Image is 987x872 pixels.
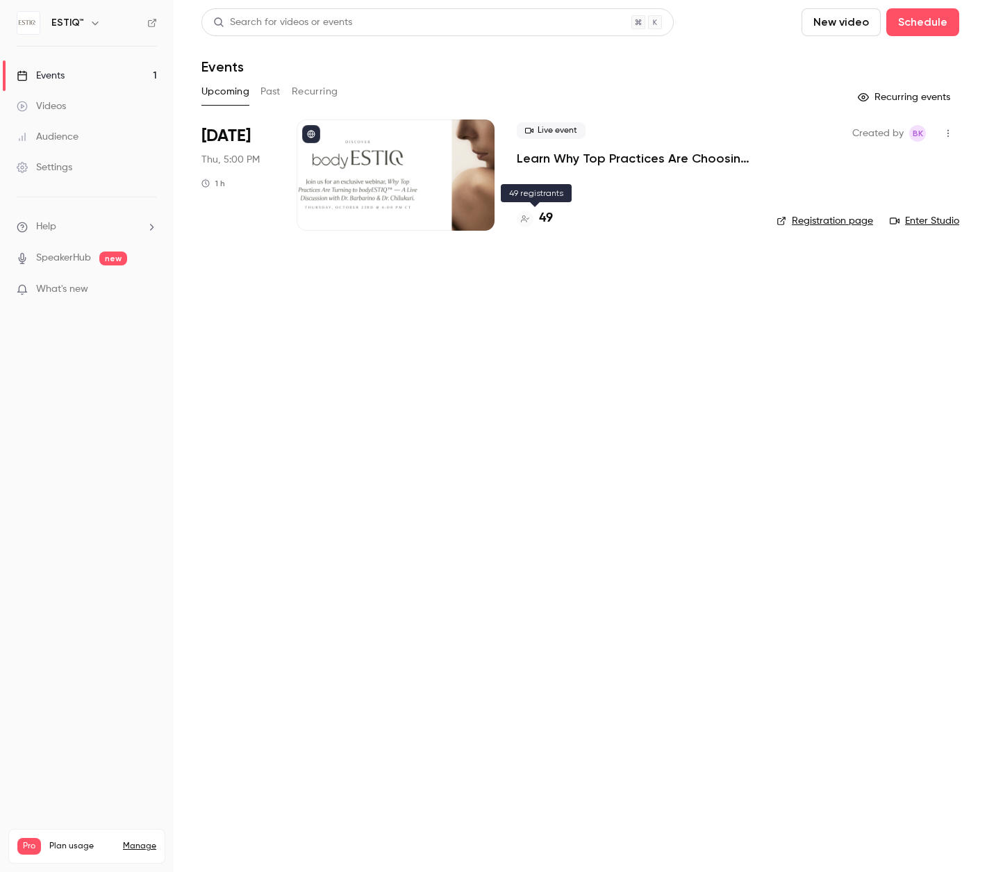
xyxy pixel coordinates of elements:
[17,69,65,83] div: Events
[201,58,244,75] h1: Events
[201,178,225,189] div: 1 h
[913,125,923,142] span: BK
[852,125,904,142] span: Created by
[99,252,127,265] span: new
[17,12,40,34] img: ESTIQ™
[260,81,281,103] button: Past
[292,81,338,103] button: Recurring
[213,15,352,30] div: Search for videos or events
[36,282,88,297] span: What's new
[909,125,926,142] span: Brian Kirk
[517,150,754,167] a: Learn Why Top Practices Are Choosing bodyESTIQ™ — A Live Discussion with [PERSON_NAME] & [PERSON_...
[36,220,56,234] span: Help
[17,838,41,855] span: Pro
[17,99,66,113] div: Videos
[517,122,586,139] span: Live event
[201,153,260,167] span: Thu, 5:00 PM
[17,161,72,174] div: Settings
[201,125,251,147] span: [DATE]
[51,16,84,30] h6: ESTIQ™
[201,120,274,231] div: Oct 23 Thu, 6:00 PM (America/Chicago)
[890,214,959,228] a: Enter Studio
[539,209,553,228] h4: 49
[777,214,873,228] a: Registration page
[17,220,157,234] li: help-dropdown-opener
[36,251,91,265] a: SpeakerHub
[517,209,553,228] a: 49
[49,841,115,852] span: Plan usage
[852,86,959,108] button: Recurring events
[886,8,959,36] button: Schedule
[123,841,156,852] a: Manage
[201,81,249,103] button: Upcoming
[17,130,78,144] div: Audience
[802,8,881,36] button: New video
